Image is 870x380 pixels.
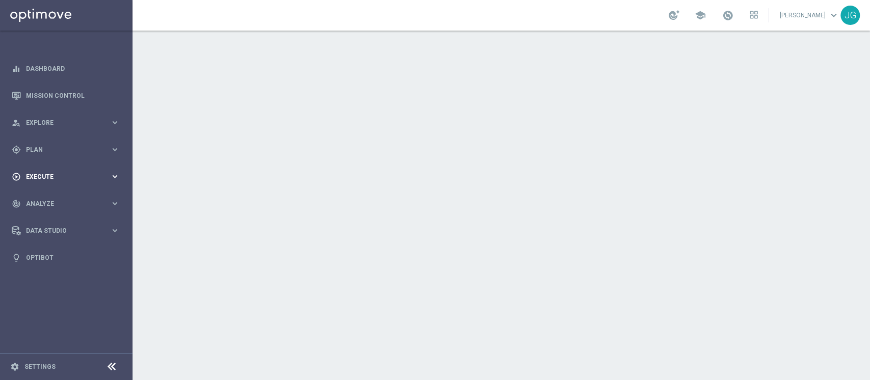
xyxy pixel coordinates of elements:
span: Explore [26,120,110,126]
button: person_search Explore keyboard_arrow_right [11,119,120,127]
div: Explore [12,118,110,127]
i: play_circle_outline [12,172,21,181]
div: Analyze [12,199,110,208]
a: Settings [24,364,56,370]
i: settings [10,362,19,371]
button: play_circle_outline Execute keyboard_arrow_right [11,173,120,181]
a: [PERSON_NAME]keyboard_arrow_down [779,8,840,23]
a: Optibot [26,244,120,271]
div: Dashboard [12,55,120,82]
i: equalizer [12,64,21,73]
div: Plan [12,145,110,154]
i: keyboard_arrow_right [110,145,120,154]
i: lightbulb [12,253,21,262]
i: track_changes [12,199,21,208]
div: JG [840,6,860,25]
i: keyboard_arrow_right [110,118,120,127]
div: Optibot [12,244,120,271]
button: gps_fixed Plan keyboard_arrow_right [11,146,120,154]
i: person_search [12,118,21,127]
i: keyboard_arrow_right [110,226,120,235]
button: Mission Control [11,92,120,100]
span: Analyze [26,201,110,207]
i: keyboard_arrow_right [110,172,120,181]
span: Plan [26,147,110,153]
i: keyboard_arrow_right [110,199,120,208]
button: equalizer Dashboard [11,65,120,73]
a: Dashboard [26,55,120,82]
div: Mission Control [12,82,120,109]
div: Execute [12,172,110,181]
a: Mission Control [26,82,120,109]
span: school [695,10,706,21]
button: lightbulb Optibot [11,254,120,262]
button: track_changes Analyze keyboard_arrow_right [11,200,120,208]
span: Execute [26,174,110,180]
div: Data Studio [12,226,110,235]
i: gps_fixed [12,145,21,154]
span: Data Studio [26,228,110,234]
span: keyboard_arrow_down [828,10,839,21]
button: Data Studio keyboard_arrow_right [11,227,120,235]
